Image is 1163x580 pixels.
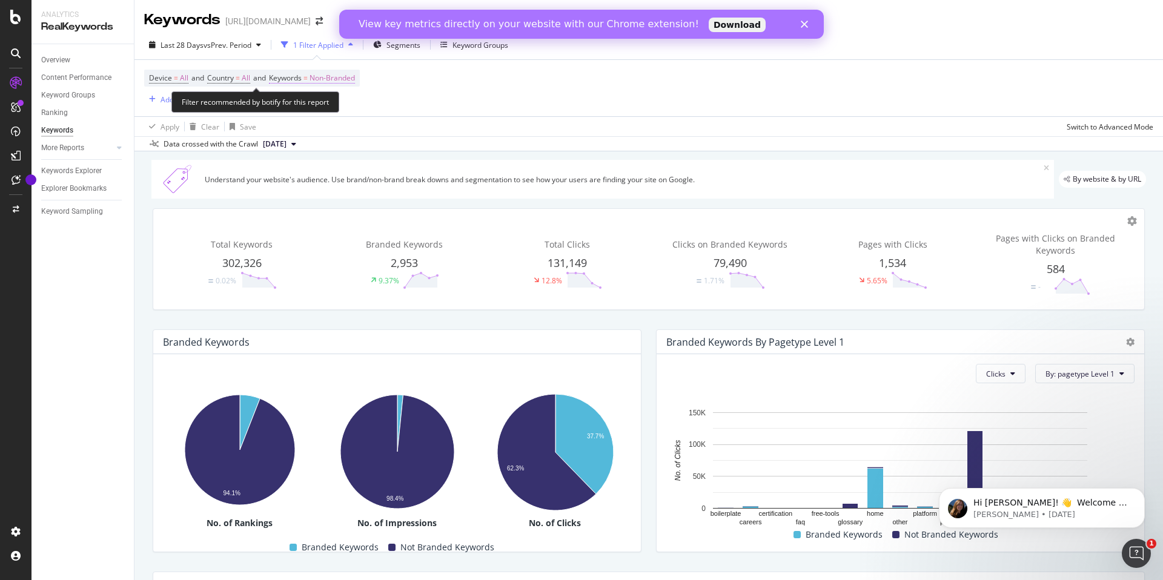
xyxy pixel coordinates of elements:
[161,122,179,132] div: Apply
[921,463,1163,547] iframe: Intercom notifications message
[163,388,316,511] svg: A chart.
[759,510,793,517] text: certification
[144,92,193,107] button: Add Filter
[986,369,1006,379] span: Clicks
[263,139,287,150] span: 2025 Aug. 13th
[242,70,250,87] span: All
[25,174,36,185] div: Tooltip anchor
[163,336,250,348] div: Branded Keywords
[507,465,524,472] text: 62.3%
[1067,122,1153,132] div: Switch to Advanced Mode
[867,275,887,286] div: 5.65%
[976,364,1025,383] button: Clicks
[171,91,339,113] div: Filter recommended by botify for this report
[436,35,513,54] button: Keyword Groups
[1147,539,1156,549] span: 1
[41,165,125,177] a: Keywords Explorer
[796,518,805,526] text: faq
[253,73,266,83] span: and
[1073,176,1141,183] span: By website & by URL
[904,527,998,542] span: Not Branded Keywords
[1031,285,1036,289] img: Equal
[1038,282,1041,292] div: -
[386,495,403,501] text: 98.4%
[1035,364,1135,383] button: By: pagetype Level 1
[41,89,95,102] div: Keyword Groups
[366,239,443,250] span: Branded Keywords
[216,275,236,286] div: 0.02%
[41,124,125,137] a: Keywords
[161,94,193,105] div: Add Filter
[379,275,399,286] div: 9.37%
[207,73,234,83] span: Country
[41,142,113,154] a: More Reports
[689,409,706,417] text: 150K
[867,510,884,517] text: home
[693,472,706,481] text: 50K
[858,239,927,250] span: Pages with Clicks
[41,182,107,195] div: Explorer Bookmarks
[587,432,604,439] text: 37.7%
[666,406,1135,527] div: A chart.
[41,142,84,154] div: More Reports
[697,279,701,283] img: Equal
[224,489,240,496] text: 94.1%
[276,35,358,54] button: 1 Filter Applied
[302,540,379,555] span: Branded Keywords
[704,275,724,286] div: 1.71%
[174,73,178,83] span: =
[479,517,631,529] div: No. of Clicks
[812,510,840,517] text: free-tools
[144,117,179,136] button: Apply
[672,239,787,250] span: Clicks on Branded Keywords
[41,182,125,195] a: Explorer Bookmarks
[41,71,125,84] a: Content Performance
[879,255,906,270] span: 1,534
[41,89,125,102] a: Keyword Groups
[208,279,213,283] img: Equal
[180,70,188,87] span: All
[996,232,1115,256] span: Pages with Clicks on Branded Keywords
[740,518,762,526] text: careers
[1059,171,1146,188] div: legacy label
[144,35,266,54] button: Last 28 DaysvsPrev. Period
[41,20,124,34] div: RealKeywords
[204,40,251,50] span: vs Prev. Period
[316,17,323,25] div: arrow-right-arrow-left
[222,255,262,270] span: 302,326
[1062,117,1153,136] button: Switch to Advanced Mode
[386,40,420,50] span: Segments
[41,107,125,119] a: Ranking
[41,205,103,218] div: Keyword Sampling
[269,73,302,83] span: Keywords
[41,54,125,67] a: Overview
[191,73,204,83] span: and
[1047,262,1065,276] span: 584
[701,504,706,513] text: 0
[913,510,937,517] text: platform
[41,71,111,84] div: Content Performance
[479,388,631,517] svg: A chart.
[161,40,204,50] span: Last 28 Days
[41,205,125,218] a: Keyword Sampling
[320,517,473,529] div: No. of Impressions
[240,122,256,132] div: Save
[41,10,124,20] div: Analytics
[542,275,562,286] div: 12.8%
[1045,369,1115,379] span: By: pagetype Level 1
[689,441,706,449] text: 100K
[258,137,301,151] button: [DATE]
[211,239,273,250] span: Total Keywords
[149,73,172,83] span: Device
[320,388,473,515] svg: A chart.
[163,517,316,529] div: No. of Rankings
[236,73,240,83] span: =
[545,239,590,250] span: Total Clicks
